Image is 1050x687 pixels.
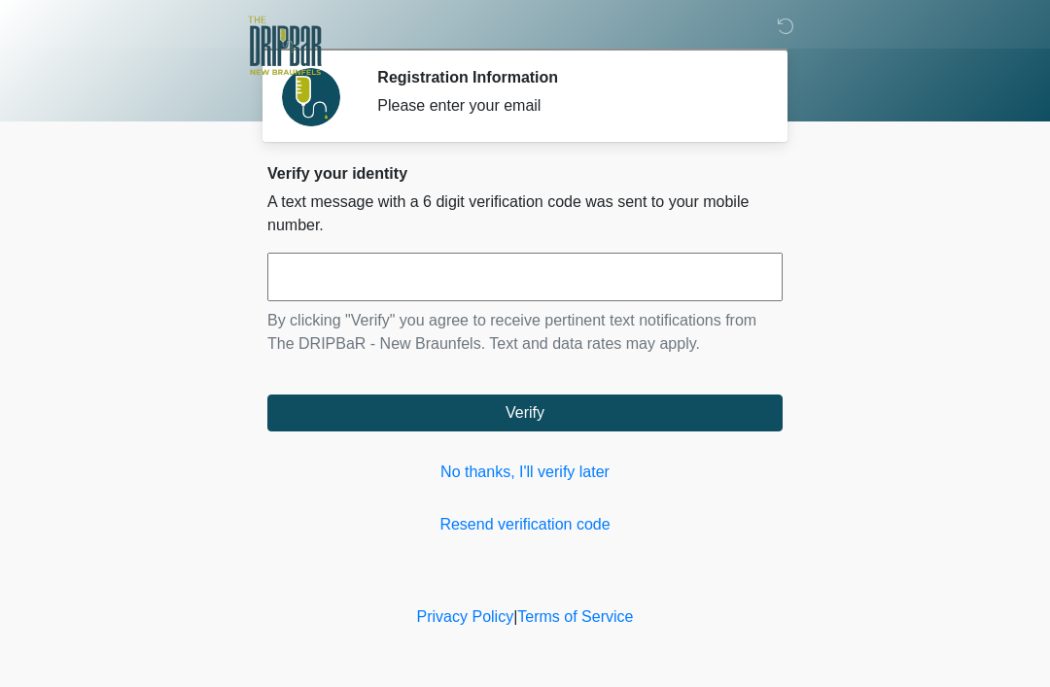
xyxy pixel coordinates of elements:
[282,68,340,126] img: Agent Avatar
[267,309,783,356] p: By clicking "Verify" you agree to receive pertinent text notifications from The DRIPBaR - New Bra...
[267,513,783,536] a: Resend verification code
[513,608,517,625] a: |
[377,94,753,118] div: Please enter your email
[267,461,783,484] a: No thanks, I'll verify later
[267,164,783,183] h2: Verify your identity
[417,608,514,625] a: Privacy Policy
[267,395,783,431] button: Verify
[248,15,322,78] img: The DRIPBaR - New Braunfels Logo
[517,608,633,625] a: Terms of Service
[267,190,783,237] p: A text message with a 6 digit verification code was sent to your mobile number.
